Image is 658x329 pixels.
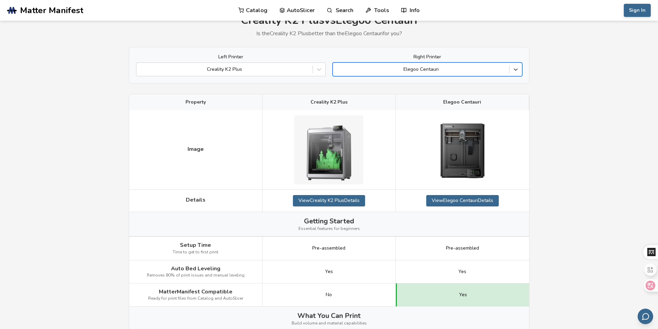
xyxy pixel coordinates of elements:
[312,245,345,251] span: Pre-assembled
[171,265,220,272] span: Auto Bed Leveling
[140,67,141,72] input: Creality K2 Plus
[428,115,497,184] img: Elegoo Centauri
[185,99,206,105] span: Property
[304,217,354,225] span: Getting Started
[326,292,332,298] span: No
[325,269,333,274] span: Yes
[186,197,206,203] span: Details
[624,4,651,17] button: Sign In
[136,54,326,60] label: Left Printer
[148,296,243,301] span: Ready for print files from Catalog and AutoSlicer
[311,99,347,105] span: Creality K2 Plus
[459,292,467,298] span: Yes
[443,99,481,105] span: Elegoo Centauri
[298,226,360,231] span: Essential features for beginners
[293,195,365,206] a: ViewCreality K2 PlusDetails
[20,6,83,15] span: Matter Manifest
[446,245,479,251] span: Pre-assembled
[173,250,218,255] span: Time to get to first print
[458,269,466,274] span: Yes
[333,54,522,60] label: Right Printer
[638,309,653,324] button: Send feedback via email
[129,30,530,37] p: Is the Creality K2 Plus better than the Elegoo Centauri for you?
[426,195,499,206] a: ViewElegoo CentauriDetails
[129,14,530,27] h1: Creality K2 Plus vs Elegoo Centauri
[188,146,204,152] span: Image
[159,289,232,295] span: MatterManifest Compatible
[297,312,361,320] span: What You Can Print
[294,115,363,184] img: Creality K2 Plus
[147,273,245,278] span: Removes 80% of print issues and manual leveling
[180,242,211,248] span: Setup Time
[292,321,367,326] span: Build volume and material capabilities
